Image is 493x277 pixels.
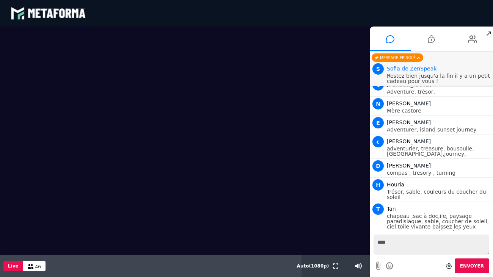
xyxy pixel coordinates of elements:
[35,264,41,269] span: 46
[372,117,384,128] span: E
[372,203,384,215] span: T
[387,89,491,94] p: Adventure, trésor,
[387,146,491,156] p: adventurier, treasure, bousoulle, [GEOGRAPHIC_DATA],journey,
[455,258,489,273] button: Envoyer
[297,263,329,269] span: Auto ( 1080 p)
[387,163,431,169] span: [PERSON_NAME]
[387,127,491,132] p: Adventurer, island sunset journey
[387,66,436,72] span: Modérateur
[372,53,423,62] div: Message épinglé
[387,138,431,144] span: [PERSON_NAME]
[295,255,331,277] button: Auto(1080p)
[387,213,491,240] p: chapeau ,sac à doc,ile, paysage paradisiaque, sable, coucher de soleil, ciel toile vivante baisse...
[372,160,384,172] span: D
[372,63,384,75] span: S
[387,108,491,113] p: Mère castore
[372,98,384,110] span: N
[387,206,396,212] span: Tan
[387,100,431,106] span: [PERSON_NAME]
[387,119,431,125] span: [PERSON_NAME]
[372,136,384,147] span: c
[387,73,491,84] p: Restez bien jusqu'a la fin il y a un petit cadeau pour vous !
[387,182,404,188] span: Houria
[3,261,23,271] button: Live
[484,27,493,40] span: ↗
[387,189,491,200] p: Trésor, sable, couleurs du coucher du soleil
[387,170,491,175] p: compas , tresory , turning
[460,263,484,269] span: Envoyer
[372,179,384,191] span: H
